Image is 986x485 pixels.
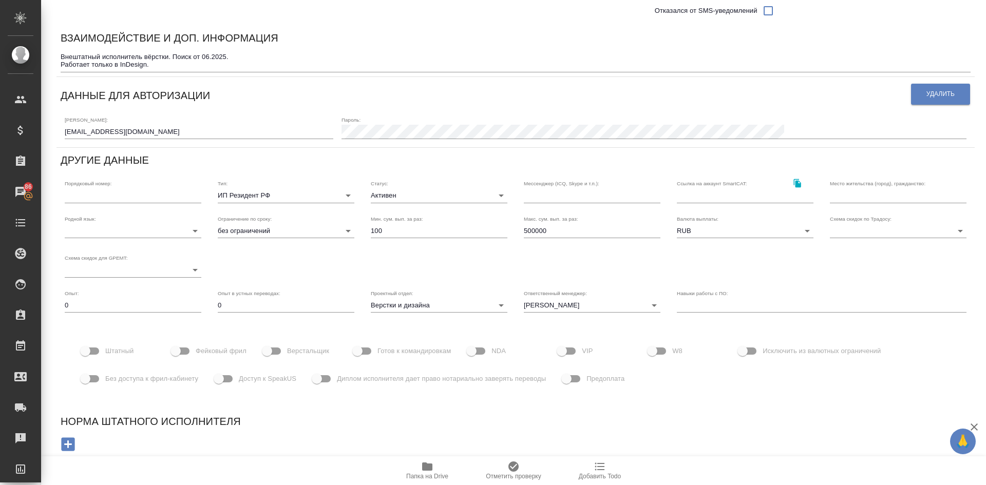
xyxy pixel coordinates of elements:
[524,181,599,186] label: Мессенджер (ICQ, Skype и т.п.):
[406,473,448,480] span: Папка на Drive
[954,431,972,452] span: 🙏
[384,456,470,485] button: Папка на Drive
[830,181,925,186] label: Место жительства (город), гражданство:
[557,456,643,485] button: Добавить Todo
[287,346,329,356] span: Верстальщик
[491,346,506,356] span: NDA
[371,216,423,221] label: Мин. сум. вып. за раз:
[787,172,808,193] button: Скопировать ссылку
[61,152,149,168] h6: Другие данные
[677,216,718,221] label: Валюта выплаты:
[371,188,507,203] div: Активен
[763,346,881,356] span: Исключить из валютных ограничений
[218,181,227,186] label: Тип:
[337,374,546,384] span: Диплом исполнителя дает право нотариально заверять переводы
[54,434,82,455] button: Добавить
[65,181,111,186] label: Порядковый номер:
[218,290,280,296] label: Опыт в устных переводах:
[677,224,813,238] div: RUB
[65,216,96,221] label: Родной язык:
[61,30,278,46] h6: Взаимодействие и доп. информация
[579,473,621,480] span: Добавить Todo
[3,179,39,205] a: 86
[65,256,128,261] label: Схема скидок для GPEMT:
[655,6,757,16] span: Отказался от SMS-уведомлений
[926,90,955,99] span: Удалить
[342,117,361,122] label: Пароль:
[61,53,971,69] textarea: Внештатный исполнитель вёрстки. Поиск от 06.2025. Работает только в InDesign.
[647,298,661,313] button: Open
[196,346,246,356] span: Фейковый фрил
[105,374,198,384] span: Без доступа к фрил-кабинету
[586,374,624,384] span: Предоплата
[524,216,578,221] label: Макс. сум. вып. за раз:
[677,181,747,186] label: Ссылка на аккаунт SmartCAT:
[470,456,557,485] button: Отметить проверку
[218,224,354,238] div: без ограничений
[582,346,593,356] span: VIP
[677,290,728,296] label: Навыки работы с ПО:
[61,87,210,104] h6: Данные для авторизации
[65,290,79,296] label: Опыт:
[486,473,541,480] span: Отметить проверку
[218,216,272,221] label: Ограничение по сроку:
[830,216,892,221] label: Схема скидок по Традосу:
[672,346,682,356] span: W8
[61,413,971,430] h6: Норма штатного исполнителя
[371,181,388,186] label: Статус:
[494,298,508,313] button: Open
[377,346,451,356] span: Готов к командировкам
[371,290,413,296] label: Проектный отдел:
[950,429,976,454] button: 🙏
[18,182,38,192] span: 86
[524,290,587,296] label: Ответственный менеджер:
[65,117,108,122] label: [PERSON_NAME]:
[911,84,970,105] button: Удалить
[239,374,296,384] span: Доступ к SpeakUS
[218,188,354,203] div: ИП Резидент РФ
[105,346,134,356] span: Штатный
